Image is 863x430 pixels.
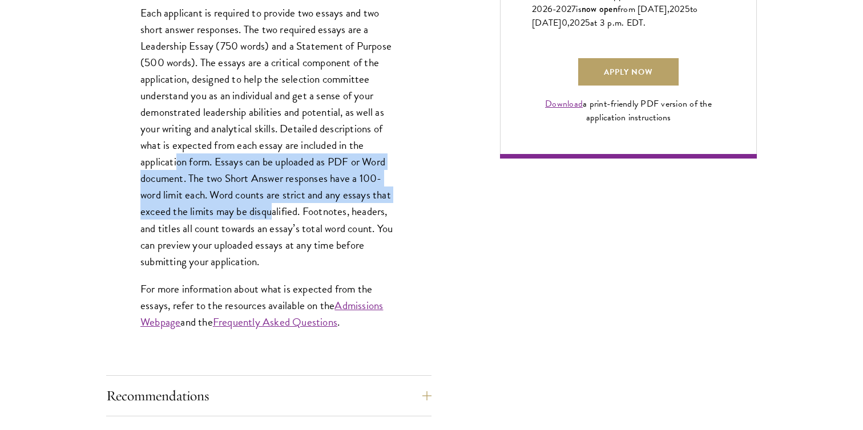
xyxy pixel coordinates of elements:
span: now open [582,2,618,15]
span: 202 [670,2,685,16]
a: Admissions Webpage [140,297,383,330]
a: Download [545,97,583,111]
span: 6 [547,2,553,16]
span: -202 [553,2,571,16]
span: to [DATE] [532,2,697,30]
span: 5 [585,16,590,30]
span: 202 [570,16,585,30]
span: is [576,2,582,16]
span: 5 [685,2,690,16]
button: Recommendations [106,382,432,409]
p: For more information about what is expected from the essays, refer to the resources available on ... [140,281,397,330]
p: Each applicant is required to provide two essays and two short answer responses. The two required... [140,5,397,270]
a: Apply Now [578,58,679,86]
span: 0 [562,16,567,30]
span: at 3 p.m. EDT. [590,16,646,30]
span: , [567,16,570,30]
a: Frequently Asked Questions [213,314,337,330]
span: 7 [571,2,576,16]
div: a print-friendly PDF version of the application instructions [532,97,725,124]
span: from [DATE], [618,2,670,16]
